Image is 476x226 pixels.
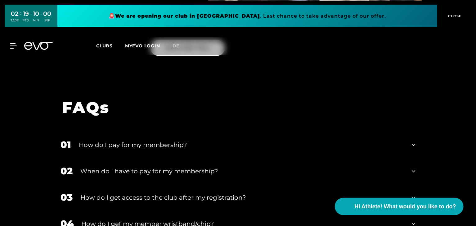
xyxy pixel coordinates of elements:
[173,42,187,50] a: de
[20,10,21,26] div: :
[23,9,29,18] div: 19
[80,167,404,176] div: When do I have to pay for my membership?
[11,18,19,23] div: TAGE
[125,43,160,49] a: MYEVO LOGIN
[43,18,52,23] div: SEK
[437,5,471,27] button: CLOSE
[96,43,113,49] span: Clubs
[96,43,125,49] a: Clubs
[335,198,464,215] button: Hi Athlete! What would you like to do?
[33,9,39,18] div: 10
[11,9,19,18] div: 02
[173,43,180,49] span: de
[61,190,73,204] div: 03
[31,10,32,26] div: :
[80,193,404,202] div: How do I get access to the club after my registration?
[62,98,406,118] h1: FAQs
[447,13,462,19] span: CLOSE
[355,202,456,211] span: Hi Athlete! What would you like to do?
[23,18,29,23] div: STD
[79,140,404,150] div: How do I pay for my membership?
[41,10,42,26] div: :
[61,138,71,152] div: 01
[33,18,39,23] div: MIN
[43,9,52,18] div: 00
[61,164,73,178] div: 02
